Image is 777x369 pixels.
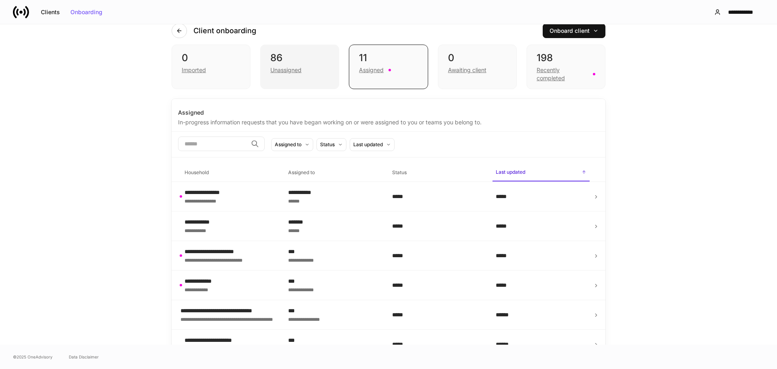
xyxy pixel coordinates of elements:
[41,9,60,15] div: Clients
[260,45,339,89] div: 86Unassigned
[275,141,301,148] div: Assigned to
[178,117,599,126] div: In-progress information requests that you have began working on or were assigned to you or teams ...
[178,109,599,117] div: Assigned
[350,138,395,151] button: Last updated
[349,45,428,89] div: 11Assigned
[543,23,605,38] button: Onboard client
[172,45,251,89] div: 0Imported
[550,28,599,34] div: Onboard client
[182,66,206,74] div: Imported
[270,51,329,64] div: 86
[493,164,590,181] span: Last updated
[70,9,102,15] div: Onboarding
[448,66,486,74] div: Awaiting client
[193,26,256,36] h4: Client onboarding
[537,66,588,82] div: Recently completed
[36,6,65,19] button: Clients
[537,51,595,64] div: 198
[448,51,507,64] div: 0
[181,164,278,181] span: Household
[353,141,383,148] div: Last updated
[320,141,335,148] div: Status
[13,354,53,360] span: © 2025 OneAdvisory
[496,168,525,176] h6: Last updated
[285,164,382,181] span: Assigned to
[359,66,384,74] div: Assigned
[389,164,486,181] span: Status
[65,6,108,19] button: Onboarding
[288,169,315,176] h6: Assigned to
[182,51,240,64] div: 0
[316,138,346,151] button: Status
[359,51,418,64] div: 11
[392,169,407,176] h6: Status
[526,45,605,89] div: 198Recently completed
[185,169,209,176] h6: Household
[438,45,517,89] div: 0Awaiting client
[270,66,301,74] div: Unassigned
[271,138,313,151] button: Assigned to
[69,354,99,360] a: Data Disclaimer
